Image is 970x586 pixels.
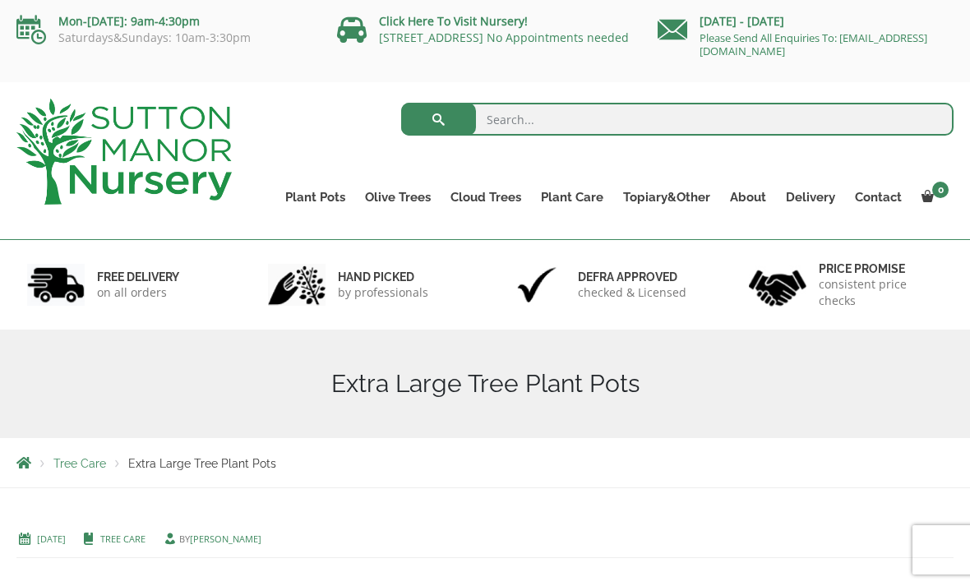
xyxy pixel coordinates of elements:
[53,457,106,470] a: Tree Care
[128,457,276,470] span: Extra Large Tree Plant Pots
[379,30,629,45] a: [STREET_ADDRESS] No Appointments needed
[100,533,145,545] a: Tree Care
[16,99,232,205] img: logo
[700,30,927,58] a: Please Send All Enquiries To: [EMAIL_ADDRESS][DOMAIN_NAME]
[16,369,954,399] h1: Extra Large Tree Plant Pots
[441,186,531,209] a: Cloud Trees
[720,186,776,209] a: About
[268,264,326,306] img: 2.jpg
[338,284,428,301] p: by professionals
[845,186,912,209] a: Contact
[162,533,261,545] span: by
[16,12,312,31] p: Mon-[DATE]: 9am-4:30pm
[338,270,428,284] h6: hand picked
[776,186,845,209] a: Delivery
[613,186,720,209] a: Topiary&Other
[16,31,312,44] p: Saturdays&Sundays: 10am-3:30pm
[508,264,566,306] img: 3.jpg
[578,270,686,284] h6: Defra approved
[190,533,261,545] a: [PERSON_NAME]
[97,270,179,284] h6: FREE DELIVERY
[658,12,954,31] p: [DATE] - [DATE]
[401,103,954,136] input: Search...
[819,276,944,309] p: consistent price checks
[379,13,528,29] a: Click Here To Visit Nursery!
[932,182,949,198] span: 0
[749,260,806,310] img: 4.jpg
[578,284,686,301] p: checked & Licensed
[97,284,179,301] p: on all orders
[37,533,66,545] a: [DATE]
[531,186,613,209] a: Plant Care
[355,186,441,209] a: Olive Trees
[912,186,954,209] a: 0
[819,261,944,276] h6: Price promise
[27,264,85,306] img: 1.jpg
[275,186,355,209] a: Plant Pots
[16,456,954,469] nav: Breadcrumbs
